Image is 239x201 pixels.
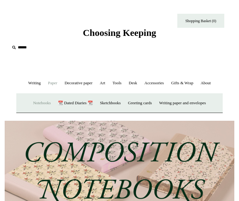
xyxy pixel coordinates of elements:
[141,75,167,91] a: Accessories
[45,75,60,91] a: Paper
[156,95,209,111] a: Writing paper and envelopes
[125,95,155,111] a: Greeting cards
[30,95,54,111] a: Notebooks
[83,27,156,38] span: Choosing Keeping
[109,75,125,91] a: Tools
[126,75,140,91] a: Desk
[177,14,224,28] a: Shopping Basket (0)
[61,75,96,91] a: Decorative paper
[55,95,96,111] a: 📆 Dated Diaries 📆
[25,75,44,91] a: Writing
[168,75,196,91] a: Gifts & Wrap
[97,95,124,111] a: Sketchbooks
[197,75,214,91] a: About
[83,32,156,37] a: Choosing Keeping
[97,75,108,91] a: Art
